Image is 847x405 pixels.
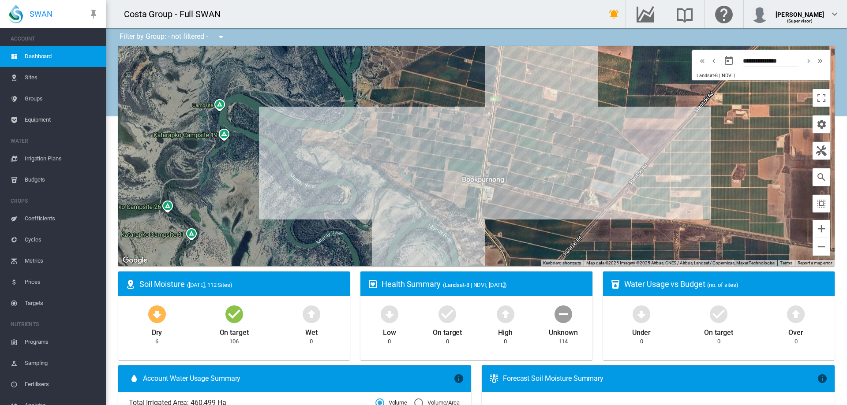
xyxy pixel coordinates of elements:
[717,338,720,346] div: 0
[813,220,830,238] button: Zoom in
[814,56,826,66] button: icon-chevron-double-right
[817,373,828,384] md-icon: icon-information
[489,373,499,384] md-icon: icon-thermometer-lines
[813,238,830,256] button: Zoom out
[498,324,513,338] div: High
[553,303,574,324] md-icon: icon-minus-circle
[631,303,652,324] md-icon: icon-arrow-down-bold-circle
[813,168,830,186] button: icon-magnify
[301,303,322,324] md-icon: icon-arrow-up-bold-circle
[816,198,827,209] md-icon: icon-select-all
[25,229,99,250] span: Cycles
[624,279,828,290] div: Water Usage vs Budget
[815,56,825,66] md-icon: icon-chevron-double-right
[446,338,449,346] div: 0
[220,324,249,338] div: On target
[697,56,707,66] md-icon: icon-chevron-double-left
[437,303,458,324] md-icon: icon-checkbox-marked-circle
[640,338,643,346] div: 0
[813,115,830,133] button: icon-cog
[443,282,507,288] span: (Landsat-8 | NDVI, [DATE])
[609,9,619,19] md-icon: icon-bell-ring
[305,324,318,338] div: Wet
[708,56,720,66] button: icon-chevron-left
[813,195,830,212] button: icon-select-all
[816,172,827,182] md-icon: icon-magnify
[804,56,813,66] md-icon: icon-chevron-right
[152,324,162,338] div: Dry
[788,324,803,338] div: Over
[25,293,99,314] span: Targets
[734,73,735,78] span: |
[674,9,695,19] md-icon: Search the knowledge base
[780,260,792,265] a: Terms
[543,260,581,266] button: Keyboard shortcuts
[707,282,738,288] span: (no. of sites)
[816,119,827,130] md-icon: icon-cog
[795,338,798,346] div: 0
[120,255,150,266] a: Open this area in Google Maps (opens a new window)
[124,8,229,20] div: Costa Group - Full SWAN
[25,353,99,374] span: Sampling
[559,338,568,346] div: 114
[139,279,343,290] div: Soil Moisture
[720,52,738,70] button: md-calendar
[713,9,735,19] md-icon: Click here for help
[216,32,226,42] md-icon: icon-menu-down
[25,208,99,229] span: Coefficients
[25,109,99,130] span: Equipment
[25,374,99,395] span: Fertilisers
[25,46,99,67] span: Dashboard
[503,374,817,383] div: Forecast Soil Moisture Summary
[113,28,232,46] div: Filter by Group: - not filtered -
[709,56,719,66] md-icon: icon-chevron-left
[787,19,813,23] span: (Supervisor)
[697,56,708,66] button: icon-chevron-double-left
[129,373,139,384] md-icon: icon-water
[549,324,577,338] div: Unknown
[382,279,585,290] div: Health Summary
[25,169,99,190] span: Budgets
[453,373,464,384] md-icon: icon-information
[146,303,168,324] md-icon: icon-arrow-down-bold-circle
[11,317,99,331] span: NUTRIENTS
[813,89,830,107] button: Toggle fullscreen view
[495,303,516,324] md-icon: icon-arrow-up-bold-circle
[388,338,391,346] div: 0
[229,338,239,346] div: 106
[776,7,824,15] div: [PERSON_NAME]
[605,5,623,23] button: icon-bell-ring
[697,73,732,78] span: Landsat-8 | NDVI
[11,194,99,208] span: CROPS
[212,28,230,46] button: icon-menu-down
[224,303,245,324] md-icon: icon-checkbox-marked-circle
[383,324,396,338] div: Low
[120,255,150,266] img: Google
[25,271,99,293] span: Prices
[155,338,158,346] div: 6
[433,324,462,338] div: On target
[125,279,136,290] md-icon: icon-map-marker-radius
[610,279,621,290] md-icon: icon-cup-water
[829,9,840,19] md-icon: icon-chevron-down
[704,324,733,338] div: On target
[708,303,729,324] md-icon: icon-checkbox-marked-circle
[30,8,52,19] span: SWAN
[25,331,99,353] span: Programs
[586,260,775,265] span: Map data ©2025 Imagery ©2025 Airbus, CNES / Airbus, Landsat / Copernicus, Maxar Technologies
[798,260,832,265] a: Report a map error
[11,32,99,46] span: ACCOUNT
[25,148,99,169] span: Irrigation Plans
[803,56,814,66] button: icon-chevron-right
[25,88,99,109] span: Groups
[143,374,453,383] span: Account Water Usage Summary
[11,134,99,148] span: WATER
[367,279,378,290] md-icon: icon-heart-box-outline
[187,282,232,288] span: ([DATE], 112 Sites)
[88,9,99,19] md-icon: icon-pin
[379,303,400,324] md-icon: icon-arrow-down-bold-circle
[751,5,768,23] img: profile.jpg
[504,338,507,346] div: 0
[632,324,651,338] div: Under
[785,303,806,324] md-icon: icon-arrow-up-bold-circle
